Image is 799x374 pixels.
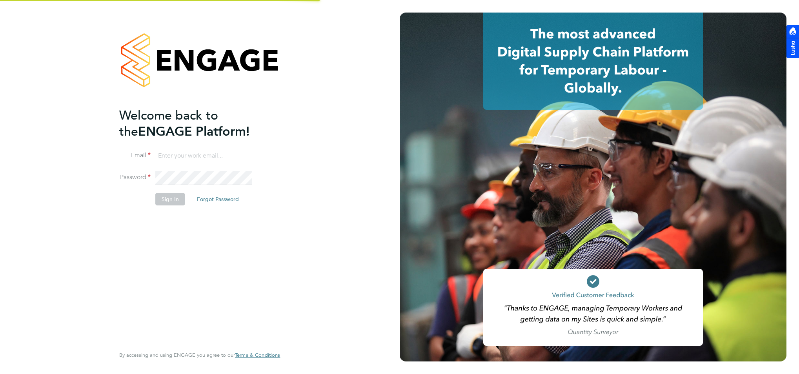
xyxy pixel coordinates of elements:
a: Terms & Conditions [235,352,280,358]
label: Email [119,151,151,160]
h2: ENGAGE Platform! [119,107,272,140]
span: By accessing and using ENGAGE you agree to our [119,352,280,358]
label: Password [119,173,151,182]
button: Sign In [155,193,185,205]
span: Welcome back to the [119,108,218,139]
input: Enter your work email... [155,149,252,163]
button: Forgot Password [191,193,245,205]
